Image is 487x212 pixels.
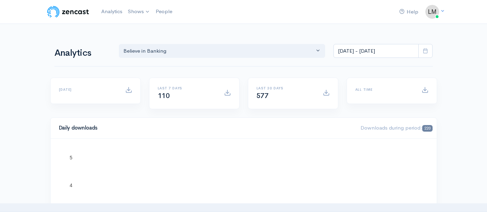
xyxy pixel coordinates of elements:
[397,5,421,19] a: Help
[59,88,117,91] h6: [DATE]
[125,4,153,19] a: Shows
[355,88,413,91] h6: All time
[256,86,314,90] h6: Last 30 days
[360,124,432,131] span: Downloads during period:
[333,44,419,58] input: analytics date range selector
[46,5,90,19] img: ZenCast Logo
[98,4,125,19] a: Analytics
[123,47,315,55] div: Believe in Banking
[153,4,175,19] a: People
[119,44,325,58] button: Believe in Banking
[70,183,72,188] text: 4
[70,155,72,160] text: 5
[463,188,480,205] iframe: gist-messenger-bubble-iframe
[59,125,353,131] h4: Daily downloads
[425,5,439,19] img: ...
[422,125,432,132] span: 220
[158,86,216,90] h6: Last 7 days
[54,48,111,58] h1: Analytics
[158,91,170,100] span: 110
[256,91,269,100] span: 577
